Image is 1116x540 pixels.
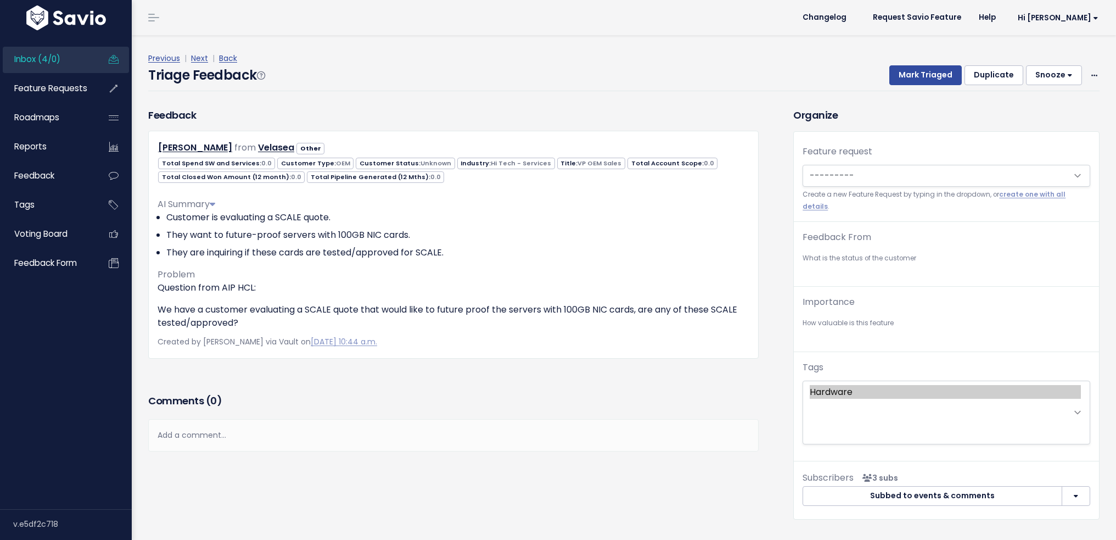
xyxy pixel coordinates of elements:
h3: Organize [793,108,1100,123]
a: Next [191,53,208,64]
span: Industry: [457,158,555,169]
a: Inbox (4/0) [3,47,91,72]
button: Subbed to events & comments [803,486,1062,506]
a: Feature Requests [3,76,91,101]
img: logo-white.9d6f32f41409.svg [24,5,109,30]
span: Subscribers [803,471,854,484]
div: Add a comment... [148,419,759,452]
label: Tags [803,361,823,374]
span: Problem [158,268,195,281]
span: AI Summary [158,198,215,210]
span: Changelog [803,14,846,21]
label: Feature request [803,145,872,158]
h3: Comments ( ) [148,393,759,409]
span: Roadmaps [14,112,59,123]
span: Hi Tech - Services [491,159,551,168]
strong: Other [300,144,321,153]
a: Back [219,53,237,64]
a: Feedback form [3,250,91,276]
span: Feedback form [14,257,77,269]
li: They are inquiring if these cards are tested/approved for SCALE. [166,246,749,259]
span: Total Spend SW and Services: [158,158,275,169]
span: 0.0 [291,172,301,181]
p: Question from AIP HCL: [158,281,749,294]
a: Request Savio Feature [864,9,970,26]
span: Voting Board [14,228,68,240]
small: What is the status of the customer [803,253,1090,264]
span: <p><strong>Subscribers</strong><br><br> - Danielle Herbert<br> - Kyle Mellander<br> - Tim Laplant... [858,472,898,483]
a: Velasea [258,141,294,154]
button: Mark Triaged [889,65,962,85]
span: Customer Status: [356,158,455,169]
a: Roadmaps [3,105,91,130]
a: [DATE] 10:44 a.m. [311,336,377,347]
a: Help [970,9,1005,26]
h3: Feedback [148,108,196,123]
span: Customer Type: [277,158,354,169]
span: Reports [14,141,47,152]
li: They want to future-proof servers with 100GB NIC cards. [166,229,749,242]
span: Created by [PERSON_NAME] via Vault on [158,336,377,347]
span: Total Closed Won Amount (12 month): [158,171,305,183]
span: OEM [336,159,350,168]
span: Total Pipeline Generated (12 Mths): [307,171,444,183]
span: Tags [14,199,35,210]
span: Hi [PERSON_NAME] [1018,14,1098,22]
span: 0.0 [261,159,272,168]
span: | [182,53,189,64]
span: from [234,141,256,154]
a: Tags [3,192,91,218]
a: [PERSON_NAME] [158,141,232,154]
option: Hardware [810,385,1081,399]
span: Title: [557,158,625,169]
a: Voting Board [3,221,91,247]
label: Feedback From [803,231,871,244]
button: Duplicate [964,65,1023,85]
span: VP OEM Sales [577,159,621,168]
li: Customer is evaluating a SCALE quote. [166,211,749,224]
a: Hi [PERSON_NAME] [1005,9,1107,26]
span: 0.0 [430,172,441,181]
span: Feature Requests [14,82,87,94]
button: Snooze [1026,65,1082,85]
a: Reports [3,134,91,159]
div: v.e5df2c718 [13,510,132,538]
small: Create a new Feature Request by typing in the dropdown, or . [803,189,1090,213]
small: How valuable is this feature [803,318,1090,329]
span: 0 [210,394,217,408]
label: Importance [803,296,855,309]
span: Inbox (4/0) [14,53,60,65]
h4: Triage Feedback [148,65,265,85]
a: create one with all details [803,190,1065,210]
span: | [210,53,217,64]
span: Feedback [14,170,54,181]
span: Total Account Scope: [627,158,717,169]
span: Unknown [420,159,451,168]
p: We have a customer evaluating a SCALE quote that would like to future proof the servers with 100G... [158,303,749,330]
span: 0.0 [704,159,714,168]
a: Feedback [3,163,91,188]
a: Previous [148,53,180,64]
